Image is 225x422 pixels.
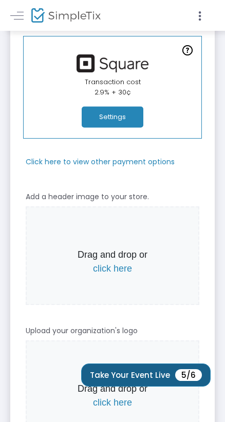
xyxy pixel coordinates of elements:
span: click here [93,263,132,274]
m-panel-subtitle: Click here to view other payment options [26,157,175,167]
span: click here [93,397,132,408]
p: Drag and drop or [29,382,196,410]
img: question-mark [182,45,193,55]
span: 2.9% + 30¢ [95,87,131,97]
img: square.png [71,54,154,72]
m-panel-subtitle: Upload your organization's logo [26,325,138,336]
button: Settings [82,107,143,128]
p: Drag and drop or [29,248,196,276]
button: Take Your Event Live5/6 [81,363,211,387]
span: 5/6 [175,369,202,381]
span: Transaction cost [85,77,141,87]
m-panel-subtitle: Add a header image to your store. [26,191,149,202]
